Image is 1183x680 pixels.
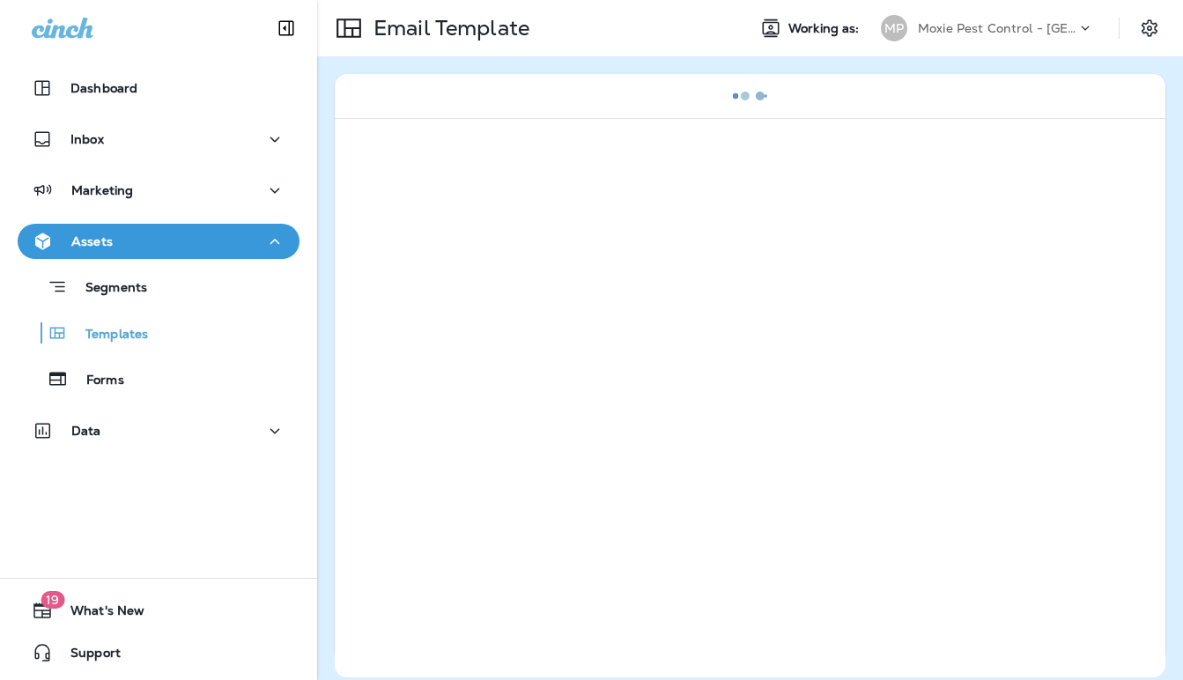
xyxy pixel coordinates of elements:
[71,424,101,438] p: Data
[69,373,124,389] p: Forms
[68,280,147,298] p: Segments
[53,603,144,625] span: What's New
[1134,12,1165,44] button: Settings
[881,15,907,41] div: MP
[18,314,299,351] button: Templates
[262,11,311,46] button: Collapse Sidebar
[918,21,1076,35] p: Moxie Pest Control - [GEOGRAPHIC_DATA]
[18,593,299,628] button: 19What's New
[41,591,64,609] span: 19
[18,224,299,259] button: Assets
[788,21,863,36] span: Working as:
[366,15,529,41] p: Email Template
[18,268,299,306] button: Segments
[70,132,104,146] p: Inbox
[18,70,299,106] button: Dashboard
[18,122,299,157] button: Inbox
[70,81,137,95] p: Dashboard
[18,173,299,208] button: Marketing
[71,234,113,248] p: Assets
[18,413,299,448] button: Data
[68,327,148,344] p: Templates
[18,360,299,397] button: Forms
[71,183,133,197] p: Marketing
[53,646,121,667] span: Support
[18,635,299,670] button: Support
